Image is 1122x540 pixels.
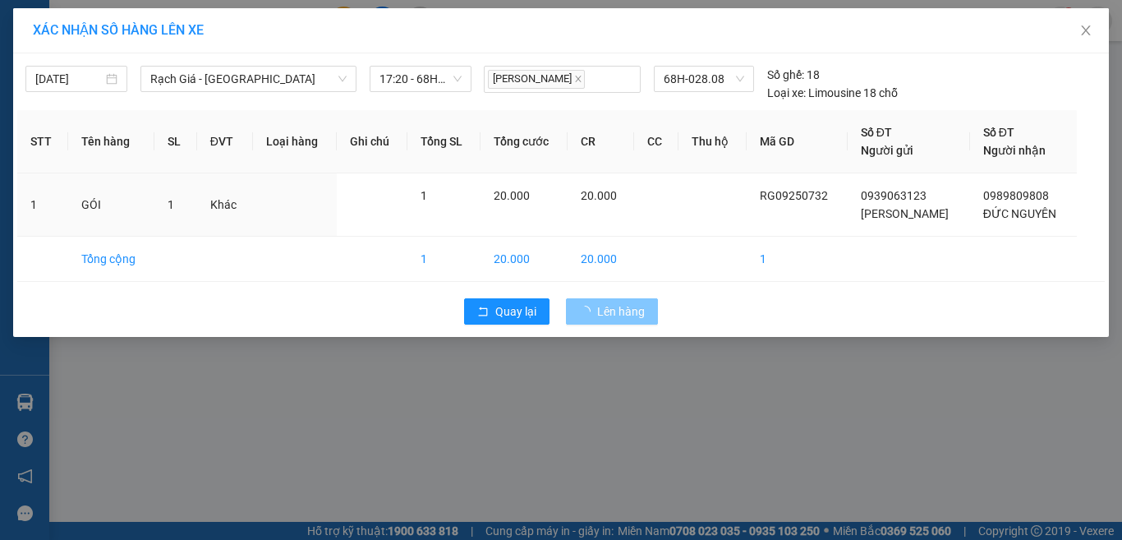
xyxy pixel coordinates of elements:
[495,302,536,321] span: Quay lại
[767,66,804,84] span: Số ghế:
[494,189,530,202] span: 20.000
[35,70,103,88] input: 12/09/2025
[983,144,1046,157] span: Người nhận
[407,110,481,173] th: Tổng SL
[579,306,597,317] span: loading
[678,110,747,173] th: Thu hộ
[68,237,154,282] td: Tổng cộng
[481,237,568,282] td: 20.000
[983,207,1056,220] span: ĐỨC NGUYÊN
[861,207,949,220] span: [PERSON_NAME]
[197,110,254,173] th: ĐVT
[983,126,1014,139] span: Số ĐT
[568,110,634,173] th: CR
[664,67,744,91] span: 68H-028.08
[17,110,68,173] th: STT
[154,110,196,173] th: SL
[861,189,927,202] span: 0939063123
[581,189,617,202] span: 20.000
[760,189,828,202] span: RG09250732
[481,110,568,173] th: Tổng cước
[747,110,848,173] th: Mã GD
[861,126,892,139] span: Số ĐT
[68,110,154,173] th: Tên hàng
[338,74,347,84] span: down
[150,67,347,91] span: Rạch Giá - Hà Tiên
[1063,8,1109,54] button: Close
[597,302,645,321] span: Lên hàng
[767,84,806,102] span: Loại xe:
[168,198,174,211] span: 1
[337,110,407,173] th: Ghi chú
[574,75,582,83] span: close
[861,144,913,157] span: Người gửi
[253,110,337,173] th: Loại hàng
[477,306,489,319] span: rollback
[379,67,462,91] span: 17:20 - 68H-028.08
[767,84,898,102] div: Limousine 18 chỗ
[33,22,204,38] span: XÁC NHẬN SỐ HÀNG LÊN XE
[568,237,634,282] td: 20.000
[407,237,481,282] td: 1
[68,173,154,237] td: GÓI
[488,70,585,89] span: [PERSON_NAME]
[747,237,848,282] td: 1
[421,189,427,202] span: 1
[767,66,820,84] div: 18
[634,110,678,173] th: CC
[1079,24,1092,37] span: close
[464,298,550,325] button: rollbackQuay lại
[566,298,658,325] button: Lên hàng
[197,173,254,237] td: Khác
[17,173,68,237] td: 1
[983,189,1049,202] span: 0989809808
